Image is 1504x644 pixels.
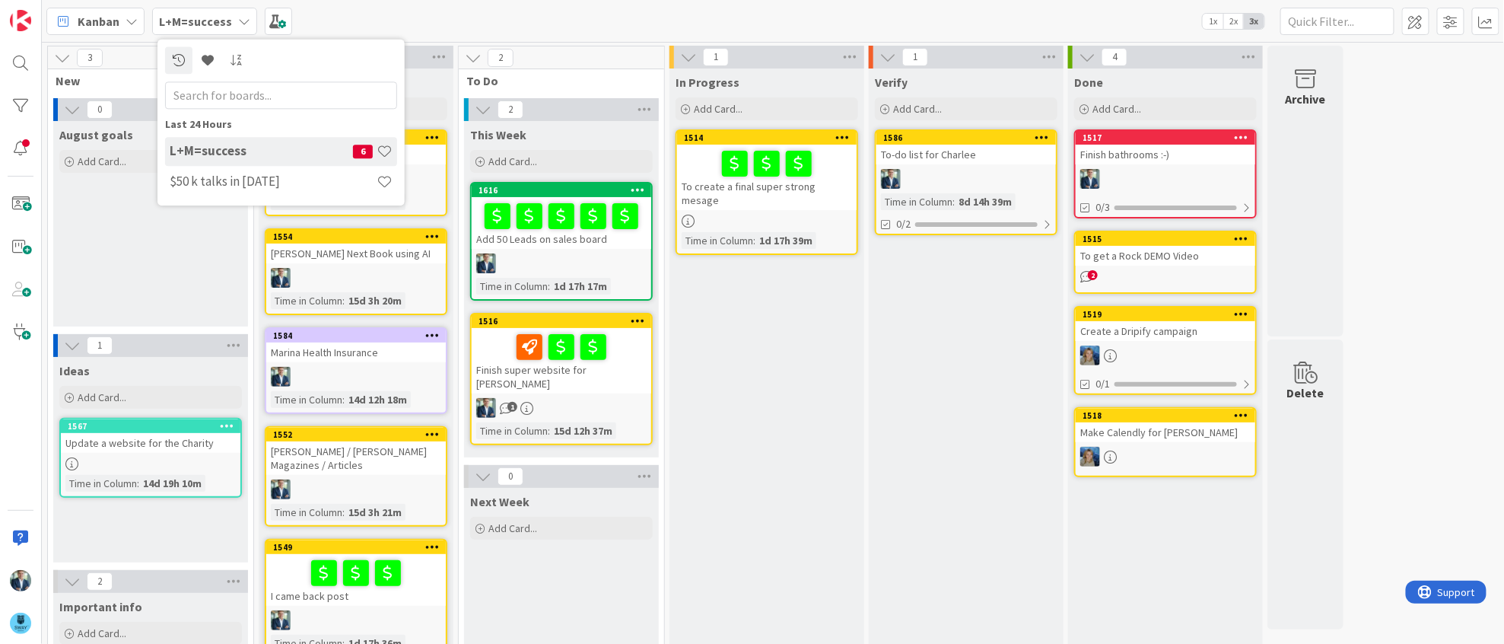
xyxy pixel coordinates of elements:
div: 1567Update a website for the Charity [61,419,240,453]
div: 1514 [677,131,857,145]
div: LB [472,398,651,418]
b: L+M=success [159,14,232,29]
div: 1519Create a Dripify campaign [1076,308,1255,341]
div: LB [472,253,651,273]
div: [PERSON_NAME] Next Book using AI [266,244,446,263]
div: I came back post [266,554,446,606]
div: Time in Column [476,278,548,295]
span: 2x [1223,14,1244,29]
div: 1518 [1083,410,1255,421]
a: 1616Add 50 Leads on sales boardLBTime in Column:1d 17h 17m [470,182,653,301]
span: : [753,232,755,249]
span: To Do [466,73,645,88]
a: 1584Marina Health InsuranceLBTime in Column:14d 12h 18m [265,327,447,414]
div: 15d 12h 37m [550,422,616,439]
div: Update a website for the Charity [61,433,240,453]
div: Time in Column [271,292,342,309]
div: 1552[PERSON_NAME] / [PERSON_NAME] Magazines / Articles [266,428,446,475]
span: : [342,391,345,408]
div: 1549 [266,540,446,554]
div: 1586 [883,132,1056,143]
span: 0 [87,100,113,119]
div: 1516 [479,316,651,327]
div: 1514To create a final super strong mesage [677,131,857,210]
div: 1584Marina Health Insurance [266,329,446,362]
a: 1515To get a Rock DEMO Video [1074,231,1257,294]
h4: $50 k talks in [DATE] [170,174,377,190]
span: Important info [59,599,142,614]
div: 1515 [1083,234,1255,244]
div: Time in Column [65,475,137,492]
div: 1554 [266,230,446,244]
span: Done [1074,75,1103,90]
div: Time in Column [271,391,342,408]
div: Finish bathrooms :-) [1076,145,1255,164]
div: Last 24 Hours [165,116,397,132]
img: LB [271,611,291,630]
div: Archive [1286,90,1326,108]
div: LB [266,367,446,387]
span: 0/1 [1095,376,1110,392]
span: 1 [902,48,928,66]
div: 1518 [1076,409,1255,422]
img: Visit kanbanzone.com [10,10,31,31]
div: 1552 [273,429,446,440]
span: 2 [488,49,514,67]
img: LB [271,480,291,499]
div: Make Calendly for [PERSON_NAME] [1076,422,1255,442]
span: : [548,278,550,295]
div: 1567 [61,419,240,433]
div: 1554[PERSON_NAME] Next Book using AI [266,230,446,263]
div: LB [876,169,1056,189]
div: To create a final super strong mesage [677,145,857,210]
div: 1516Finish super website for [PERSON_NAME] [472,314,651,394]
div: 1515To get a Rock DEMO Video [1076,232,1255,266]
div: Add 50 Leads on sales board [472,197,651,249]
div: 1516 [472,314,651,328]
div: LB [266,268,446,288]
span: Add Card... [1092,102,1141,116]
span: In Progress [676,75,739,90]
div: 1549 [273,542,446,553]
img: LB [476,253,496,273]
div: 15d 3h 21m [345,504,405,521]
span: Add Card... [78,391,126,404]
a: 1586To-do list for CharleeLBTime in Column:8d 14h 39m0/2 [875,129,1057,235]
span: 1 [507,402,517,412]
div: Marina Health Insurance [266,343,446,362]
a: 1516Finish super website for [PERSON_NAME]LBTime in Column:15d 12h 37m [470,313,653,445]
span: 3x [1244,14,1264,29]
div: 1515 [1076,232,1255,246]
span: 2 [498,100,523,119]
div: Time in Column [476,422,548,439]
input: Search for boards... [165,81,397,109]
input: Quick Filter... [1280,8,1394,35]
span: Next Week [470,494,529,509]
span: : [952,193,955,210]
span: : [137,475,139,492]
span: Ideas [59,363,90,378]
span: Kanban [78,12,119,30]
div: 1d 17h 17m [550,278,611,295]
div: LB [1076,169,1255,189]
span: New [56,73,234,88]
span: 1 [703,48,729,66]
span: Add Card... [78,155,126,168]
span: Support [32,2,69,21]
span: 1 [87,336,113,355]
div: LB [266,480,446,499]
div: 1584 [273,330,446,341]
span: 4 [1102,48,1127,66]
div: To-do list for Charlee [876,145,1056,164]
span: 3 [77,49,103,67]
div: 1519 [1083,309,1255,320]
span: Add Card... [694,102,742,116]
img: LB [1080,169,1100,189]
span: 0/3 [1095,199,1110,215]
span: Verify [875,75,908,90]
div: 15d 3h 20m [345,292,405,309]
div: 14d 19h 10m [139,475,205,492]
div: MA [1076,447,1255,467]
div: 1517 [1083,132,1255,143]
div: MA [1076,346,1255,365]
